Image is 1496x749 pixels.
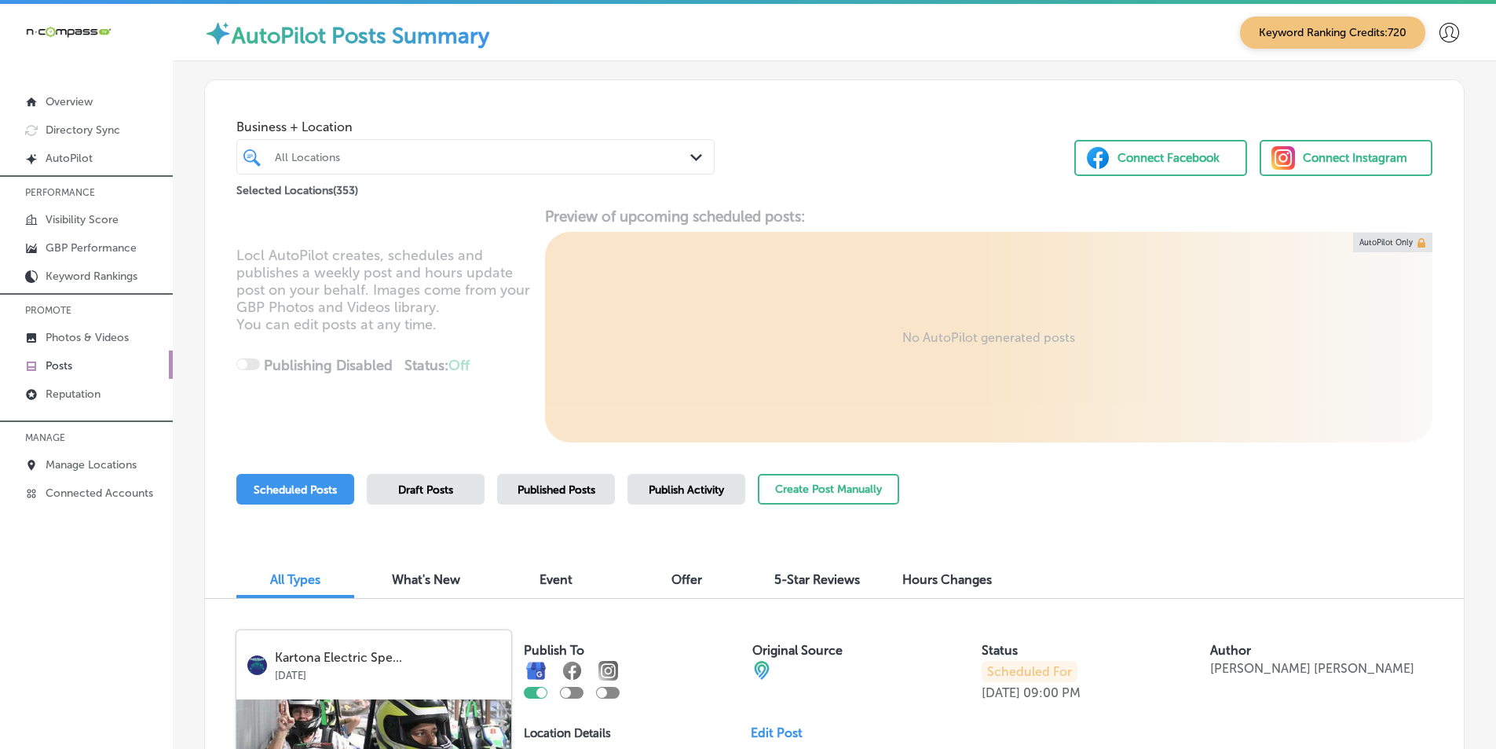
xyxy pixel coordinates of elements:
[46,123,120,137] p: Directory Sync
[46,152,93,165] p: AutoPilot
[524,726,611,740] p: Location Details
[232,23,489,49] label: AutoPilot Posts Summary
[398,483,453,497] span: Draft Posts
[254,483,337,497] span: Scheduled Posts
[752,661,771,680] img: cba84b02adce74ede1fb4a8549a95eca.png
[649,483,724,497] span: Publish Activity
[982,685,1020,700] p: [DATE]
[46,486,153,500] p: Connected Accounts
[46,213,119,226] p: Visibility Score
[46,241,137,255] p: GBP Performance
[392,572,460,587] span: What's New
[46,331,129,344] p: Photos & Videos
[46,359,72,373] p: Posts
[236,119,715,134] span: Business + Location
[774,572,860,587] span: 5-Star Reviews
[275,665,500,681] p: [DATE]
[758,474,899,505] button: Create Post Manually
[518,483,595,497] span: Published Posts
[1210,643,1251,658] label: Author
[751,725,815,740] a: Edit Post
[1210,661,1414,676] p: [PERSON_NAME] [PERSON_NAME]
[46,270,137,283] p: Keyword Rankings
[204,20,232,47] img: autopilot-icon
[1117,146,1220,170] div: Connect Facebook
[982,643,1018,658] label: Status
[247,655,267,675] img: logo
[1260,140,1432,176] button: Connect Instagram
[25,24,112,39] img: 660ab0bf-5cc7-4cb8-ba1c-48b5ae0f18e60NCTV_CLogo_TV_Black_-500x88.png
[671,572,702,587] span: Offer
[46,458,137,472] p: Manage Locations
[982,661,1077,682] p: Scheduled For
[1240,17,1425,49] span: Keyword Ranking Credits: 720
[275,150,692,163] div: All Locations
[46,387,101,401] p: Reputation
[270,572,320,587] span: All Types
[540,572,572,587] span: Event
[1303,146,1407,170] div: Connect Instagram
[752,643,843,658] label: Original Source
[46,95,93,108] p: Overview
[902,572,992,587] span: Hours Changes
[236,178,358,197] p: Selected Locations ( 353 )
[275,651,500,665] p: Kartona Electric Spe...
[524,643,584,658] label: Publish To
[1023,685,1081,700] p: 09:00 PM
[1074,140,1247,176] button: Connect Facebook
